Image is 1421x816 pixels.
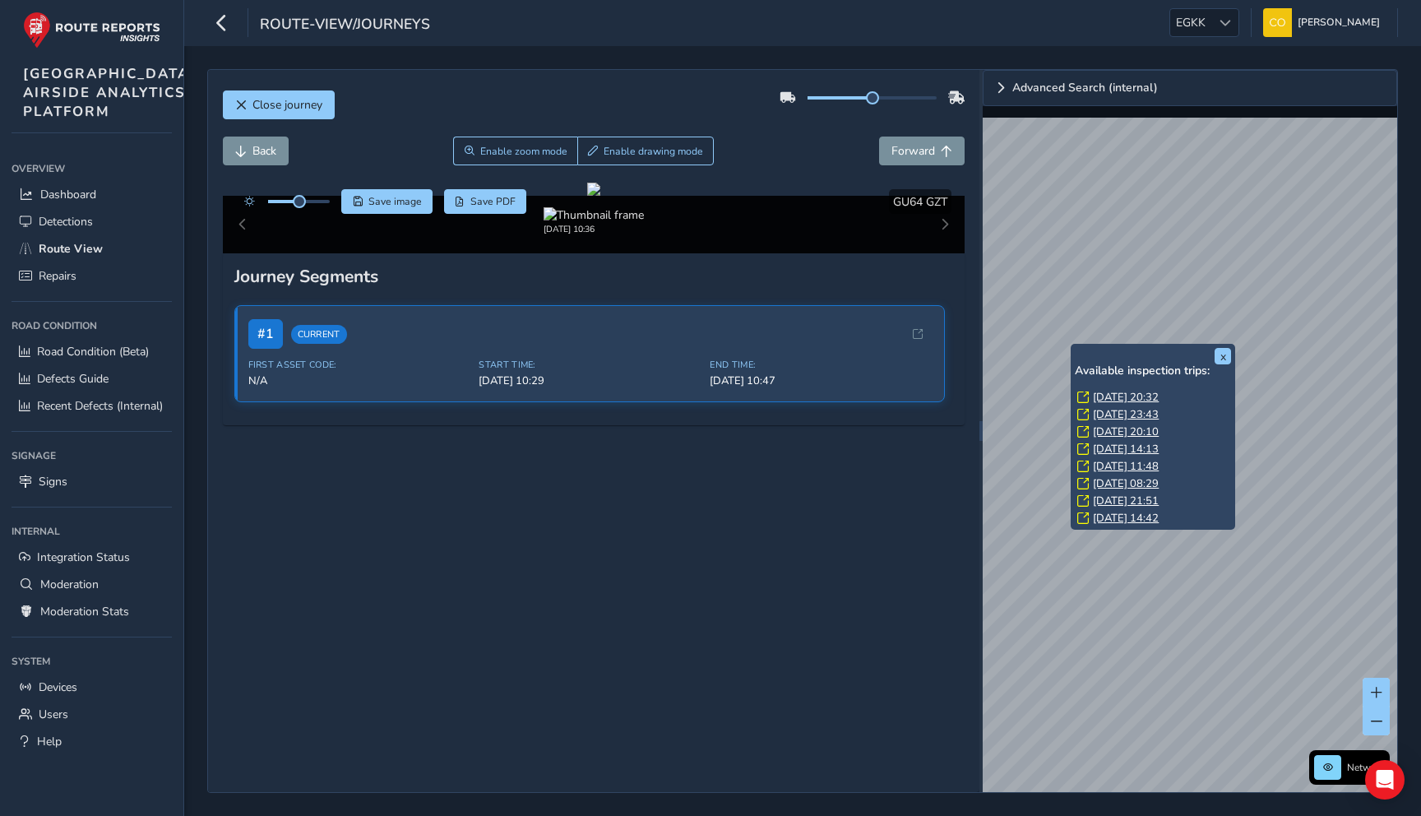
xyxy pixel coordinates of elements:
div: Journey Segments [234,265,954,288]
a: Devices [12,674,172,701]
div: System [12,649,172,674]
a: Road Condition (Beta) [12,338,172,365]
span: N/A [248,373,470,388]
a: Repairs [12,262,172,290]
span: [PERSON_NAME] [1298,8,1380,37]
button: Zoom [453,137,577,165]
span: GU64 GZT [893,194,947,210]
span: Network [1347,761,1385,774]
div: Signage [12,443,172,468]
span: Repairs [39,268,76,284]
a: Moderation Stats [12,598,172,625]
span: Enable zoom mode [480,145,567,158]
span: Forward [891,143,935,159]
span: Defects Guide [37,371,109,387]
span: Enable drawing mode [604,145,703,158]
span: Devices [39,679,77,695]
a: [DATE] 14:13 [1093,442,1159,457]
button: Back [223,137,289,165]
span: Save image [368,195,422,208]
span: Save PDF [470,195,516,208]
a: [DATE] 20:10 [1093,424,1159,439]
span: Close journey [252,97,322,113]
div: Overview [12,156,172,181]
span: Current [291,325,347,344]
h6: Available inspection trips: [1075,364,1231,378]
span: Start Time: [479,359,700,371]
img: diamond-layout [1263,8,1292,37]
button: Close journey [223,90,335,119]
a: Route View [12,235,172,262]
button: Draw [577,137,715,165]
span: Integration Status [37,549,130,565]
div: Road Condition [12,313,172,338]
button: Forward [879,137,965,165]
img: rr logo [23,12,160,49]
img: Thumbnail frame [544,207,644,223]
a: [DATE] 08:29 [1093,476,1159,491]
a: [DATE] 20:32 [1093,390,1159,405]
a: Dashboard [12,181,172,208]
span: Back [252,143,276,159]
a: [DATE] 14:42 [1093,511,1159,526]
span: # 1 [248,319,283,349]
span: Route View [39,241,103,257]
a: [DATE] 21:51 [1093,494,1159,508]
span: Recent Defects (Internal) [37,398,163,414]
a: Recent Defects (Internal) [12,392,172,420]
a: Expand [983,70,1397,106]
button: x [1215,348,1231,364]
a: Detections [12,208,172,235]
div: Open Intercom Messenger [1365,760,1405,800]
span: Advanced Search (internal) [1012,82,1158,94]
span: route-view/journeys [260,14,430,37]
span: Dashboard [40,187,96,202]
span: First Asset Code: [248,359,470,371]
div: [DATE] 10:36 [544,223,644,235]
a: [DATE] 11:48 [1093,459,1159,474]
span: Moderation Stats [40,604,129,619]
span: Detections [39,214,93,229]
button: Save [341,189,433,214]
span: Users [39,707,68,722]
span: [GEOGRAPHIC_DATA] AIRSIDE ANALYTICS PLATFORM [23,64,196,121]
a: Users [12,701,172,728]
a: Defects Guide [12,365,172,392]
span: Signs [39,474,67,489]
span: [DATE] 10:47 [710,373,931,388]
span: Help [37,734,62,749]
span: EGKK [1170,9,1211,36]
span: End Time: [710,359,931,371]
a: Integration Status [12,544,172,571]
span: Moderation [40,577,99,592]
a: [DATE] 23:43 [1093,407,1159,422]
span: Road Condition (Beta) [37,344,149,359]
div: Internal [12,519,172,544]
button: [PERSON_NAME] [1263,8,1386,37]
button: PDF [444,189,527,214]
a: Moderation [12,571,172,598]
a: Signs [12,468,172,495]
span: [DATE] 10:29 [479,373,700,388]
a: Help [12,728,172,755]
